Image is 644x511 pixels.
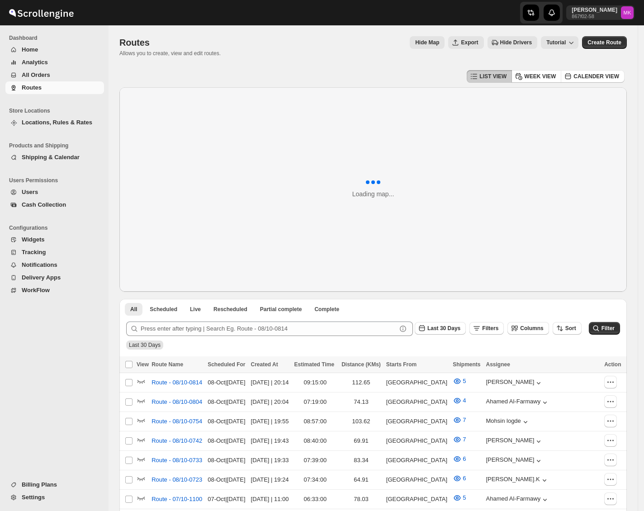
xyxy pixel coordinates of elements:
span: 07-Oct | [DATE] [208,496,245,502]
div: 64.91 [341,475,381,484]
button: Users [5,186,104,199]
button: [PERSON_NAME] [486,456,544,465]
button: 5 [447,491,471,505]
span: All Orders [22,71,50,78]
button: 6 [447,452,471,466]
div: 103.62 [341,417,381,426]
button: Analytics [5,56,104,69]
button: [PERSON_NAME].K [486,476,549,485]
span: 5 [463,378,466,384]
button: Shipping & Calendar [5,151,104,164]
span: 08-Oct | [DATE] [208,457,245,464]
span: Home [22,46,38,53]
div: [GEOGRAPHIC_DATA] [386,456,447,465]
span: Route - 08/10-0814 [152,378,202,387]
div: 08:40:00 [294,436,336,445]
div: [GEOGRAPHIC_DATA] [386,397,447,407]
button: 6 [447,471,471,486]
span: Last 30 Days [427,325,460,331]
div: [DATE] | 11:00 [251,495,289,504]
span: Shipments [453,361,480,368]
span: Filters [482,325,498,331]
button: Filter [589,322,620,335]
div: 07:39:00 [294,456,336,465]
span: WEEK VIEW [524,73,556,80]
span: Routes [22,84,42,91]
div: [DATE] | 19:43 [251,436,289,445]
span: 7 [463,416,466,423]
input: Press enter after typing | Search Eg. Route - 08/10-0814 [141,322,397,336]
div: [DATE] | 19:24 [251,475,289,484]
button: 4 [447,393,471,408]
span: Notifications [22,261,57,268]
div: [DATE] | 19:55 [251,417,289,426]
span: Assignee [486,361,510,368]
div: [PERSON_NAME] [486,379,544,388]
span: WorkFlow [22,287,50,293]
span: Partial complete [260,306,302,313]
span: LIST VIEW [479,73,507,80]
button: Home [5,43,104,56]
span: Scheduled For [208,361,245,368]
span: 08-Oct | [DATE] [208,398,245,405]
span: Store Locations [9,107,104,114]
div: 78.03 [341,495,381,504]
span: Sort [565,325,576,331]
button: Sort [553,322,582,335]
div: [DATE] | 20:04 [251,397,289,407]
button: Route - 08/10-0742 [146,434,208,448]
button: Delivery Apps [5,271,104,284]
span: Route - 08/10-0733 [152,456,202,465]
span: Export [461,39,478,46]
span: Configurations [9,224,104,232]
span: 08-Oct | [DATE] [208,379,245,386]
button: Route - 08/10-0733 [146,453,208,468]
span: Action [605,361,621,368]
span: Route - 08/10-0723 [152,475,202,484]
button: 7 [447,432,471,447]
span: Distance (KMs) [341,361,381,368]
button: Route - 08/10-0723 [146,473,208,487]
div: [GEOGRAPHIC_DATA] [386,417,447,426]
div: [GEOGRAPHIC_DATA] [386,436,447,445]
span: 08-Oct | [DATE] [208,418,245,425]
span: Users Permissions [9,177,104,184]
button: Tutorial [541,36,578,49]
span: CALENDER VIEW [573,73,619,80]
p: 867f02-58 [572,14,617,19]
span: Delivery Apps [22,274,61,281]
div: [DATE] | 19:33 [251,456,289,465]
div: [GEOGRAPHIC_DATA] [386,378,447,387]
span: Analytics [22,59,48,66]
span: Settings [22,494,45,501]
span: 4 [463,397,466,404]
button: Route - 07/10-1100 [146,492,208,506]
div: 06:33:00 [294,495,336,504]
button: Columns [507,322,549,335]
button: All routes [125,303,142,316]
button: Route - 08/10-0814 [146,375,208,390]
span: All [130,306,137,313]
button: Hide Drivers [488,36,538,49]
button: WorkFlow [5,284,104,297]
span: Columns [520,325,543,331]
span: Complete [314,306,339,313]
button: Create Route [582,36,627,49]
span: Locations, Rules & Rates [22,119,92,126]
button: Billing Plans [5,478,104,491]
p: Allows you to create, view and edit routes. [119,50,221,57]
text: MK [624,10,631,15]
span: Cash Collection [22,201,66,208]
button: 5 [447,374,471,388]
span: Shipping & Calendar [22,154,80,161]
button: Route - 08/10-0804 [146,395,208,409]
span: Route - 08/10-0804 [152,397,202,407]
span: Estimated Time [294,361,334,368]
span: View [137,361,149,368]
div: Loading map... [352,189,394,199]
span: Route - 07/10-1100 [152,495,202,504]
div: Ahamed Al-Farmawy [486,398,550,407]
div: [DATE] | 20:14 [251,378,289,387]
button: User menu [566,5,635,20]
